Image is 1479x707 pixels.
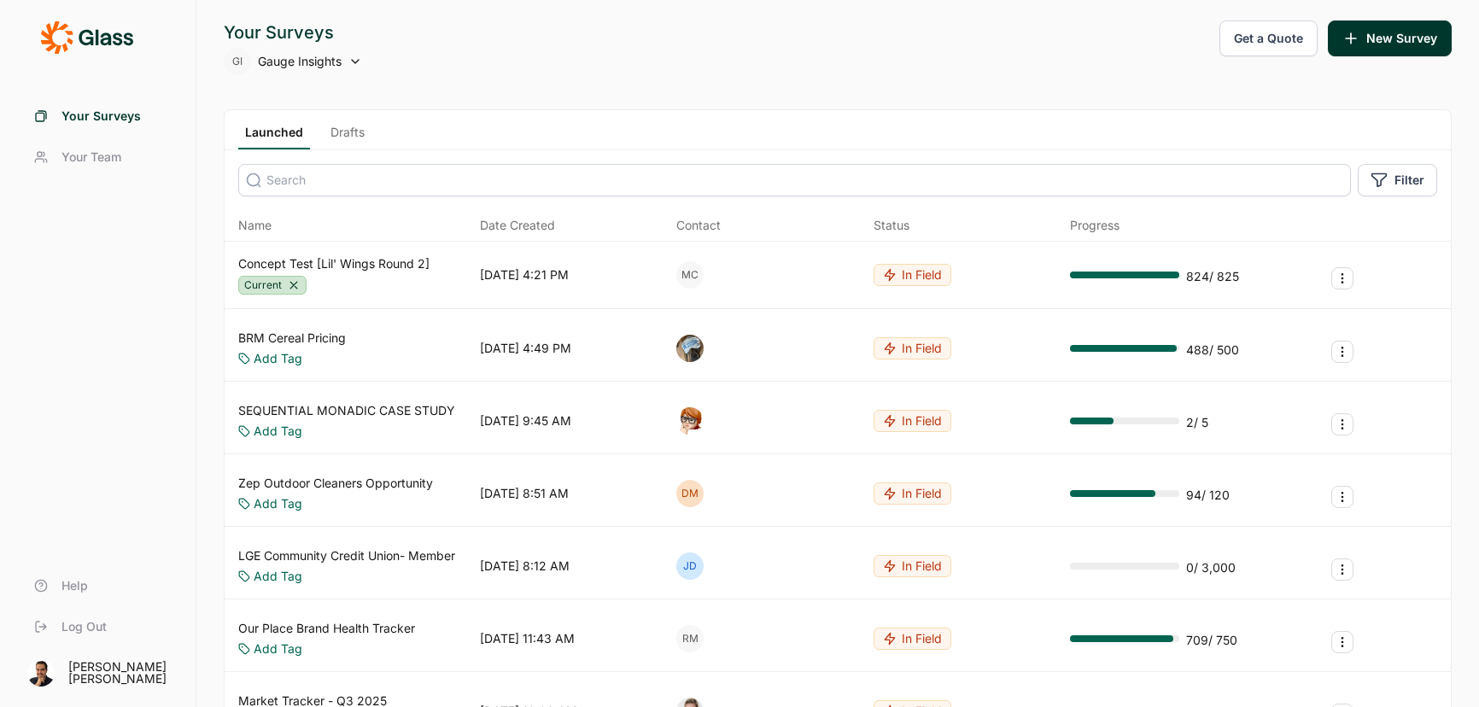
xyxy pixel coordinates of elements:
[258,53,342,70] span: Gauge Insights
[238,620,415,637] a: Our Place Brand Health Tracker
[238,547,455,564] a: LGE Community Credit Union- Member
[874,410,951,432] button: In Field
[874,264,951,286] button: In Field
[1328,20,1452,56] button: New Survey
[676,552,704,580] div: JD
[480,558,570,575] div: [DATE] 8:12 AM
[480,266,569,283] div: [DATE] 4:21 PM
[1394,172,1424,189] span: Filter
[1331,267,1353,289] button: Survey Actions
[238,276,307,295] div: Current
[238,475,433,492] a: Zep Outdoor Cleaners Opportunity
[238,217,272,234] span: Name
[874,482,951,505] button: In Field
[254,495,302,512] a: Add Tag
[254,640,302,657] a: Add Tag
[224,20,362,44] div: Your Surveys
[238,402,455,419] a: SEQUENTIAL MONADIC CASE STUDY
[238,330,346,347] a: BRM Cereal Pricing
[676,335,704,362] img: ocn8z7iqvmiiaveqkfqd.png
[676,625,704,652] div: RM
[1186,632,1237,649] div: 709 / 750
[676,261,704,289] div: MC
[874,337,951,359] button: In Field
[61,108,141,125] span: Your Surveys
[254,350,302,367] a: Add Tag
[1331,486,1353,508] button: Survey Actions
[61,149,121,166] span: Your Team
[676,217,721,234] div: Contact
[676,480,704,507] div: DM
[1186,268,1239,285] div: 824 / 825
[1186,342,1239,359] div: 488 / 500
[480,340,571,357] div: [DATE] 4:49 PM
[480,217,555,234] span: Date Created
[874,217,909,234] div: Status
[1186,559,1236,576] div: 0 / 3,000
[254,423,302,440] a: Add Tag
[1331,558,1353,581] button: Survey Actions
[68,661,175,685] div: [PERSON_NAME] [PERSON_NAME]
[1070,217,1119,234] div: Progress
[324,124,371,149] a: Drafts
[1331,413,1353,435] button: Survey Actions
[1186,487,1230,504] div: 94 / 120
[224,48,251,75] div: GI
[480,412,571,429] div: [DATE] 9:45 AM
[480,485,569,502] div: [DATE] 8:51 AM
[61,618,107,635] span: Log Out
[874,555,951,577] button: In Field
[238,164,1351,196] input: Search
[1219,20,1318,56] button: Get a Quote
[1186,414,1208,431] div: 2 / 5
[676,407,704,435] img: o7kyh2p2njg4amft5nuk.png
[254,568,302,585] a: Add Tag
[238,124,310,149] a: Launched
[61,577,88,594] span: Help
[1331,631,1353,653] button: Survey Actions
[27,659,55,687] img: amg06m4ozjtcyqqhuw5b.png
[1331,341,1353,363] button: Survey Actions
[1358,164,1437,196] button: Filter
[238,255,430,272] a: Concept Test [Lil' Wings Round 2]
[874,628,951,650] button: In Field
[480,630,575,647] div: [DATE] 11:43 AM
